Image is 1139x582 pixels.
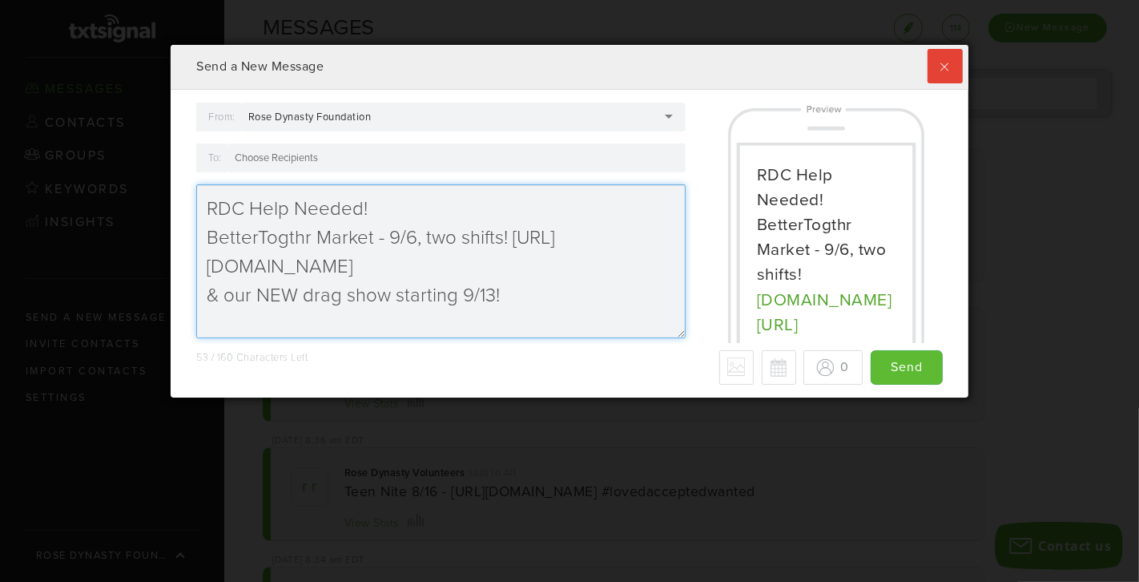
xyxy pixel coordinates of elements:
[196,351,233,364] span: 53 / 160
[757,290,892,335] a: [DOMAIN_NAME][URL]
[871,350,943,385] input: Send
[803,350,863,385] button: 0
[757,163,896,212] div: RDC Help Needed!
[236,351,308,364] span: Characters Left
[248,110,391,124] div: Rose Dynasty Foundation
[196,59,324,75] span: Send a New Message
[235,151,323,165] input: Choose Recipients
[208,106,235,128] label: From:
[208,147,222,169] label: To:
[757,337,896,413] div: & our NEW drag show starting 9/13!
[757,212,896,337] div: BetterTogthr Market - 9/6, two shifts!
